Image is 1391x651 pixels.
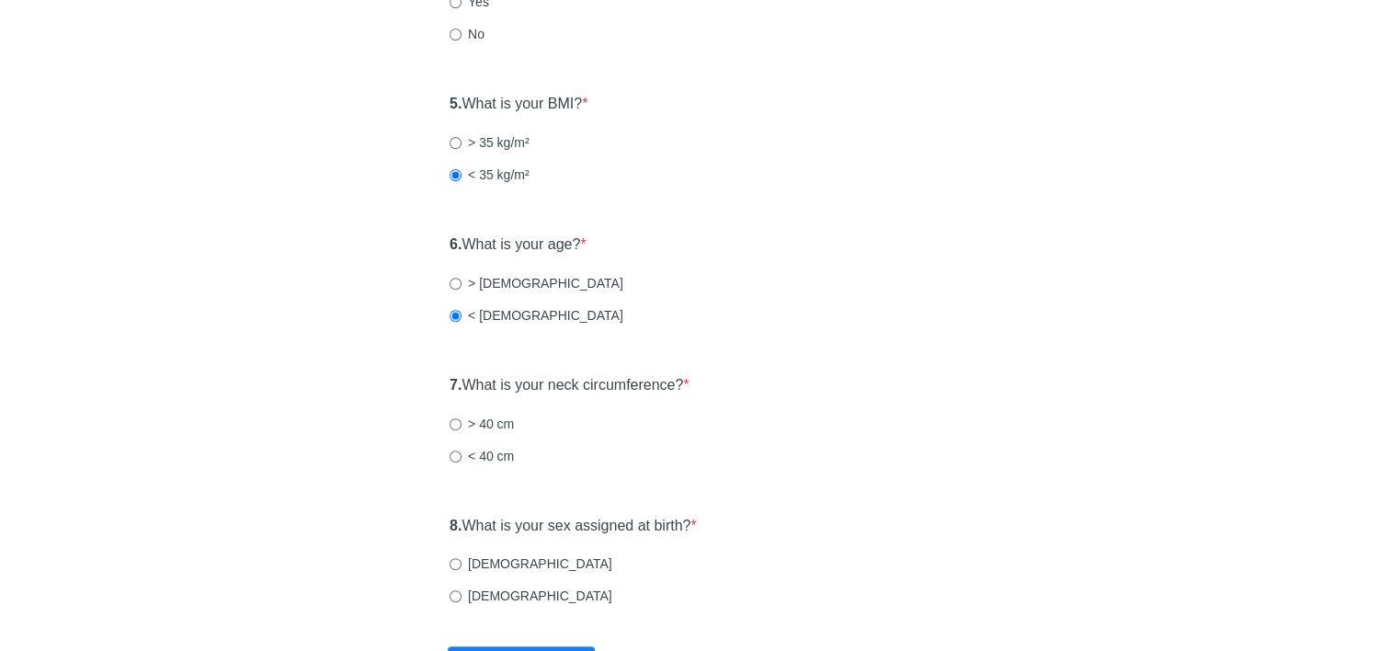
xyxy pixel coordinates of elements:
input: < 35 kg/m² [450,169,462,181]
label: What is your neck circumference? [450,375,690,396]
strong: 7. [450,377,462,393]
label: What is your sex assigned at birth? [450,516,697,537]
label: > 35 kg/m² [450,133,530,152]
label: < 40 cm [450,447,514,465]
label: < 35 kg/m² [450,166,530,184]
label: What is your age? [450,234,587,256]
input: [DEMOGRAPHIC_DATA] [450,558,462,570]
label: > 40 cm [450,415,514,433]
input: > 35 kg/m² [450,137,462,149]
input: [DEMOGRAPHIC_DATA] [450,590,462,602]
label: > [DEMOGRAPHIC_DATA] [450,274,623,292]
input: < 40 cm [450,451,462,463]
input: < [DEMOGRAPHIC_DATA] [450,310,462,322]
label: No [450,25,485,43]
strong: 6. [450,236,462,252]
input: No [450,29,462,40]
label: < [DEMOGRAPHIC_DATA] [450,306,623,325]
strong: 5. [450,96,462,111]
label: What is your BMI? [450,94,587,115]
strong: 8. [450,518,462,533]
input: > [DEMOGRAPHIC_DATA] [450,278,462,290]
label: [DEMOGRAPHIC_DATA] [450,587,612,605]
input: > 40 cm [450,418,462,430]
label: [DEMOGRAPHIC_DATA] [450,554,612,573]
